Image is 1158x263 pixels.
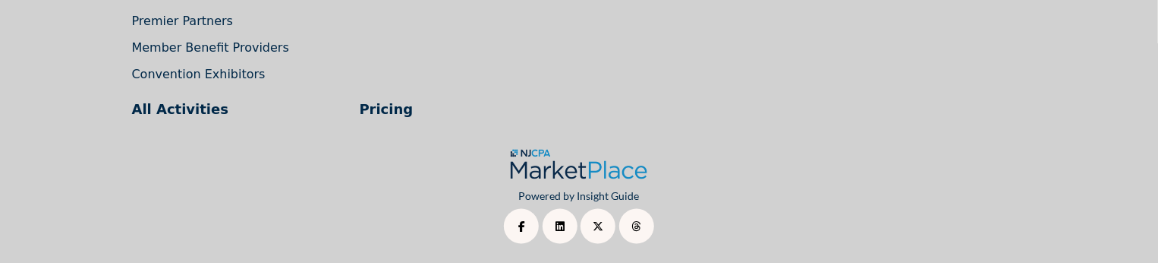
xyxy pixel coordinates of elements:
a: Threads Link [619,209,654,244]
a: Powered by Insight Guide [519,189,640,202]
a: Pricing [360,99,571,119]
a: LinkedIn Link [543,209,577,244]
a: Twitter Link [581,209,615,244]
a: Convention Exhibitors [132,67,266,81]
a: Facebook Link [504,209,539,244]
a: All Activities [132,99,344,119]
a: Member Benefit Providers [132,40,289,55]
a: Premier Partners [132,14,233,28]
img: No Site Logo [511,150,647,179]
